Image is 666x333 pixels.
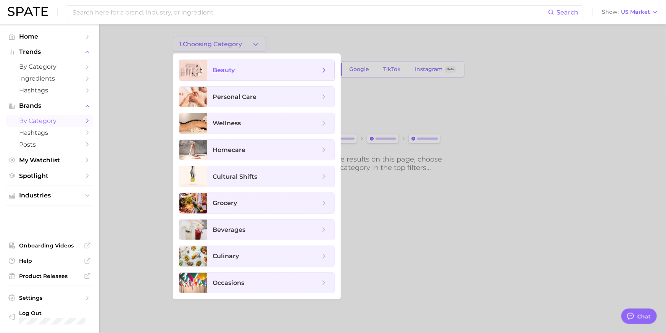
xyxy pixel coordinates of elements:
[556,9,578,16] span: Search
[19,192,80,199] span: Industries
[213,252,239,260] span: culinary
[19,157,80,164] span: My Watchlist
[19,63,80,70] span: by Category
[6,115,93,127] a: by Category
[19,141,80,148] span: Posts
[213,199,237,207] span: grocery
[173,53,341,299] ul: 1.Choosing Category
[19,310,87,317] span: Log Out
[6,73,93,84] a: Ingredients
[213,66,235,74] span: beauty
[19,242,80,249] span: Onboarding Videos
[6,61,93,73] a: by Category
[19,75,80,82] span: Ingredients
[19,257,80,264] span: Help
[72,6,548,19] input: Search here for a brand, industry, or ingredient
[19,87,80,94] span: Hashtags
[6,270,93,282] a: Product Releases
[6,170,93,182] a: Spotlight
[6,84,93,96] a: Hashtags
[19,172,80,179] span: Spotlight
[213,93,257,100] span: personal care
[8,7,48,16] img: SPATE
[19,117,80,124] span: by Category
[6,139,93,150] a: Posts
[6,190,93,201] button: Industries
[19,33,80,40] span: Home
[602,10,619,14] span: Show
[600,7,660,17] button: ShowUS Market
[19,129,80,136] span: Hashtags
[213,146,246,154] span: homecare
[6,255,93,267] a: Help
[6,292,93,304] a: Settings
[6,154,93,166] a: My Watchlist
[213,279,245,286] span: occasions
[6,100,93,112] button: Brands
[19,273,80,280] span: Product Releases
[6,127,93,139] a: Hashtags
[19,294,80,301] span: Settings
[19,48,80,55] span: Trends
[213,226,246,233] span: beverages
[213,173,258,180] span: cultural shifts
[6,240,93,251] a: Onboarding Videos
[621,10,650,14] span: US Market
[6,31,93,42] a: Home
[6,307,93,327] a: Log out. Currently logged in with e-mail doyeon@spate.nyc.
[19,102,80,109] span: Brands
[213,120,241,127] span: wellness
[6,46,93,58] button: Trends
